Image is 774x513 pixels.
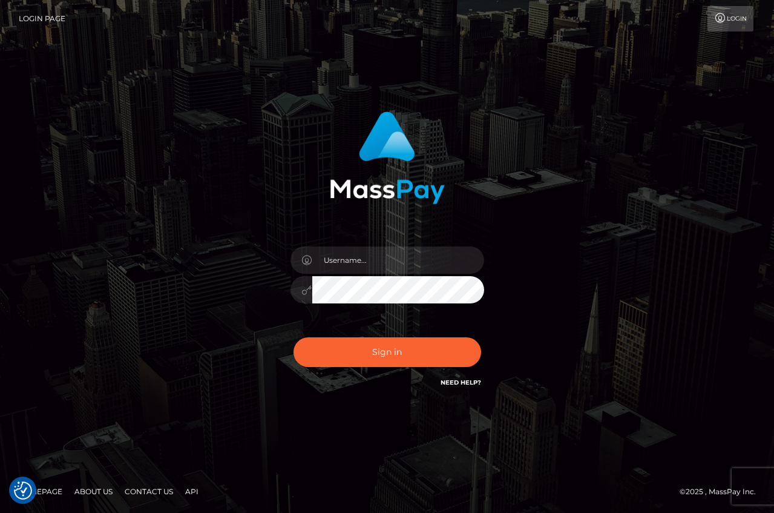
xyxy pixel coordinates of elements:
a: Contact Us [120,482,178,501]
button: Sign in [294,337,481,367]
a: API [180,482,203,501]
a: About Us [70,482,117,501]
img: MassPay Login [330,111,445,204]
button: Consent Preferences [14,482,32,500]
a: Login [707,6,753,31]
div: © 2025 , MassPay Inc. [680,485,765,498]
a: Homepage [13,482,67,501]
input: Username... [312,247,484,274]
img: Revisit consent button [14,482,32,500]
a: Login Page [19,6,65,31]
a: Need Help? [441,379,481,386]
